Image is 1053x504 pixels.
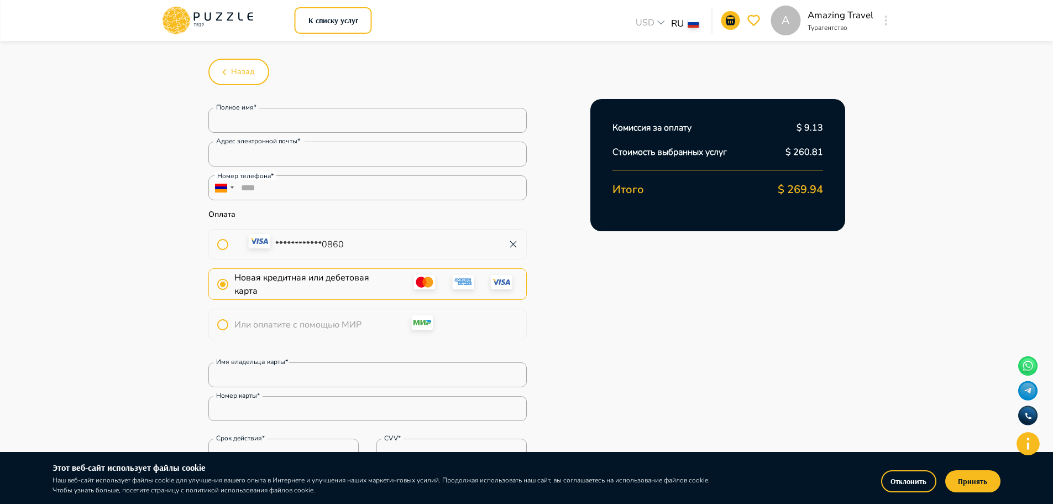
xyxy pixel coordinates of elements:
div: Выберите RUB для оплаты картой MIR. [208,300,527,340]
button: К списку услуг [295,7,372,34]
p: $ 269.94 [778,181,823,198]
p: Стоимость выбранных услуг [612,146,727,159]
p: Комиссия за оплату [612,121,691,134]
label: Номер карты* [216,391,260,401]
p: $ 9.13 [797,121,823,134]
p: Оплата [208,209,527,220]
p: Турагентство [808,23,873,33]
span: Назад [231,65,254,79]
button: favorite [745,11,763,30]
button: Принять [945,470,1000,492]
div: USD [632,16,671,32]
span: Или оплатите с помощью МИР [234,318,362,331]
h6: Этот веб-сайт использует файлы cookie [53,461,716,475]
p: Наш веб-сайт использует файлы cookie для улучшения вашего опыта в Интернете и улучшения наших мар... [53,475,716,495]
label: Адрес электронной почты* [216,137,300,146]
label: Полное имя* [216,103,256,112]
p: Amazing Travel [808,8,873,23]
button: Отклонить [881,470,936,492]
button: notifications [721,11,740,30]
label: Имя владельца карты* [216,357,289,367]
label: Срок действия* [216,434,265,443]
div: Hомер телефона* [214,172,276,180]
p: Итого [612,181,644,198]
p: RU [671,17,684,31]
span: Новая кредитная или дебетовая карта [234,271,391,298]
button: Назад [208,59,269,85]
div: A [771,6,801,35]
img: lang [688,19,699,28]
p: $ 260.81 [785,146,823,159]
div: Armenia: + 374 [208,175,237,200]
